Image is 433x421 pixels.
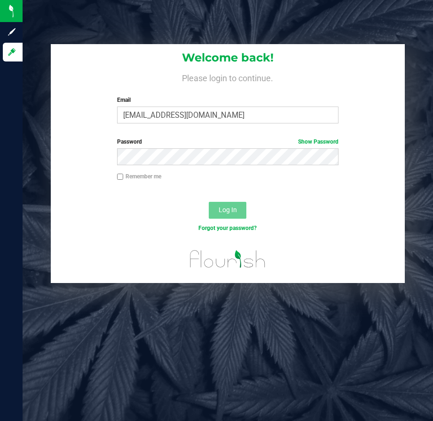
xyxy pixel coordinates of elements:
[219,206,237,214] span: Log In
[51,52,405,64] h1: Welcome back!
[117,96,339,104] label: Email
[117,172,161,181] label: Remember me
[198,225,257,231] a: Forgot your password?
[51,71,405,83] h4: Please login to continue.
[117,174,124,180] input: Remember me
[209,202,246,219] button: Log In
[7,47,16,57] inline-svg: Log in
[183,242,272,276] img: flourish_logo.svg
[298,138,339,145] a: Show Password
[7,27,16,37] inline-svg: Sign up
[117,138,142,145] span: Password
